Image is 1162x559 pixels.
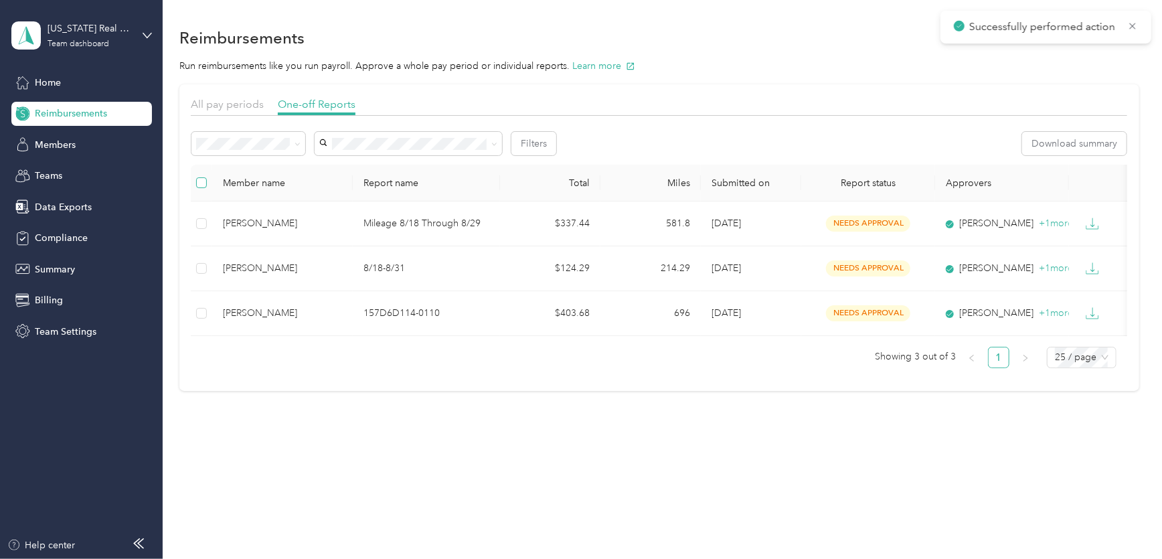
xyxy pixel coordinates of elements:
span: left [968,354,976,362]
div: Page Size [1047,347,1116,368]
h1: Reimbursements [179,31,305,45]
span: Team Settings [35,325,96,339]
span: Data Exports [35,200,92,214]
span: Compliance [35,231,88,245]
th: Member name [212,165,353,202]
span: [DATE] [712,262,741,274]
div: [PERSON_NAME] [946,306,1058,321]
span: One-off Reports [278,98,355,110]
span: needs approval [826,260,910,276]
td: 581.8 [600,202,701,246]
td: 696 [600,291,701,336]
div: [US_STATE] Real Estate Management [48,21,131,35]
th: Approvers [935,165,1069,202]
li: 1 [988,347,1009,368]
p: Run reimbursements like you run payroll. Approve a whole pay period or individual reports. [179,59,1139,73]
div: Total [511,177,590,189]
span: Home [35,76,61,90]
div: [PERSON_NAME] [946,216,1058,231]
td: $124.29 [500,246,600,291]
iframe: Everlance-gr Chat Button Frame [1087,484,1162,559]
button: Download summary [1022,132,1127,155]
p: Mileage 8/18 Through 8/29 [363,216,489,231]
button: Learn more [572,59,635,73]
td: 214.29 [600,246,701,291]
button: right [1015,347,1036,368]
span: Billing [35,293,63,307]
span: Showing 3 out of 3 [875,347,956,367]
span: right [1021,354,1029,362]
div: [PERSON_NAME] [223,216,342,231]
span: [DATE] [712,307,741,319]
div: Member name [223,177,342,189]
span: + 1 more [1039,307,1073,319]
p: 157D6D114-0110 [363,306,489,321]
button: Filters [511,132,556,155]
span: 25 / page [1055,347,1108,368]
span: Teams [35,169,62,183]
th: Submitted on [701,165,801,202]
span: Reimbursements [35,106,107,121]
a: 1 [989,347,1009,368]
span: Summary [35,262,75,276]
th: Report name [353,165,500,202]
span: All pay periods [191,98,264,110]
button: left [961,347,983,368]
span: + 1 more [1039,218,1073,229]
div: [PERSON_NAME] [223,261,342,276]
span: + 1 more [1039,262,1073,274]
div: Team dashboard [48,40,109,48]
span: needs approval [826,216,910,231]
button: Help center [7,538,76,552]
span: Report status [812,177,924,189]
li: Next Page [1015,347,1036,368]
p: Successfully performed action [969,19,1118,35]
td: $337.44 [500,202,600,246]
span: needs approval [826,305,910,321]
div: [PERSON_NAME] [223,306,342,321]
td: $403.68 [500,291,600,336]
span: [DATE] [712,218,741,229]
div: [PERSON_NAME] [946,261,1058,276]
span: Members [35,138,76,152]
p: 8/18-8/31 [363,261,489,276]
li: Previous Page [961,347,983,368]
div: Miles [611,177,690,189]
